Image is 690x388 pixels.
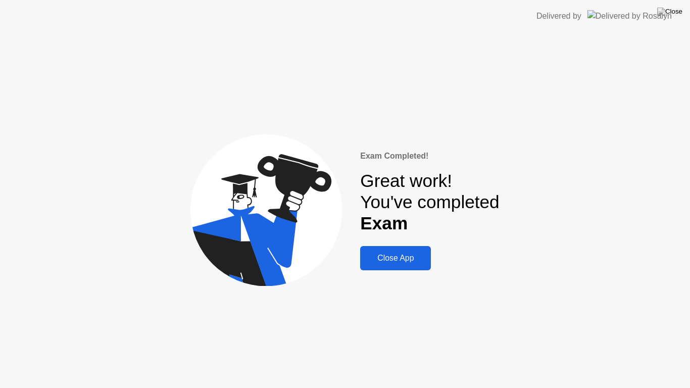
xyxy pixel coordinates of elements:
div: Great work! You've completed [360,170,499,234]
div: Exam Completed! [360,150,499,162]
div: Close App [363,254,428,263]
img: Close [657,8,682,16]
b: Exam [360,213,408,233]
img: Delivered by Rosalyn [587,10,672,22]
div: Delivered by [536,10,581,22]
button: Close App [360,246,431,270]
